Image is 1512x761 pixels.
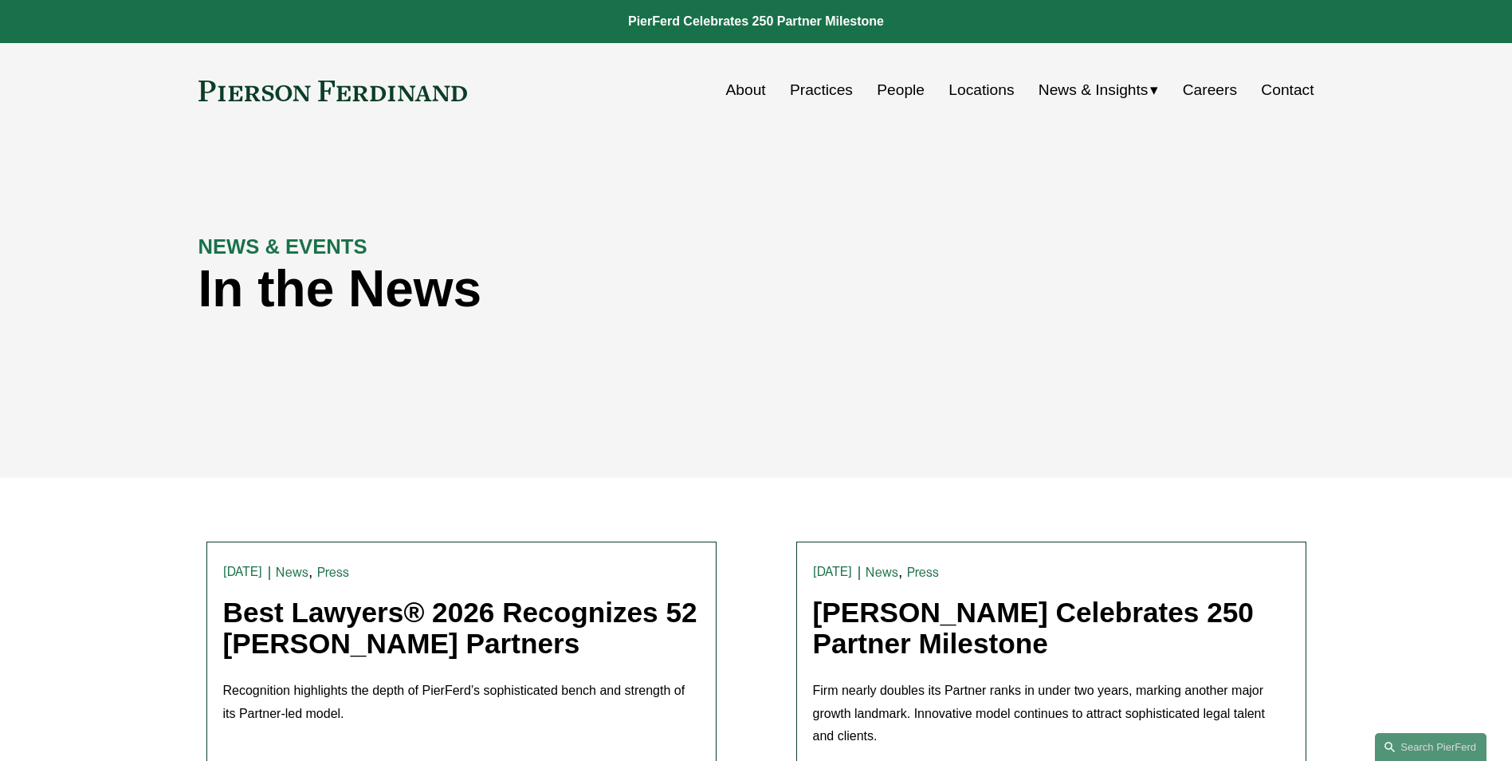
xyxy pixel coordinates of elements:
a: Careers [1183,75,1237,105]
a: About [726,75,766,105]
p: Recognition highlights the depth of PierFerd’s sophisticated bench and strength of its Partner-le... [223,680,700,726]
a: Locations [948,75,1014,105]
p: Firm nearly doubles its Partner ranks in under two years, marking another major growth landmark. ... [813,680,1290,748]
time: [DATE] [813,566,853,578]
a: People [877,75,925,105]
time: [DATE] [223,566,263,578]
a: Press [907,565,940,580]
a: News [276,565,308,580]
a: [PERSON_NAME] Celebrates 250 Partner Milestone [813,597,1254,659]
strong: NEWS & EVENTS [198,235,367,258]
a: folder dropdown [1039,75,1159,105]
span: News & Insights [1039,77,1149,104]
span: , [308,563,312,580]
a: Contact [1261,75,1314,105]
a: News [866,565,898,580]
a: Press [317,565,350,580]
a: Best Lawyers® 2026 Recognizes 52 [PERSON_NAME] Partners [223,597,697,659]
a: Search this site [1375,733,1486,761]
span: , [898,563,902,580]
a: Practices [790,75,853,105]
h1: In the News [198,260,1035,318]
